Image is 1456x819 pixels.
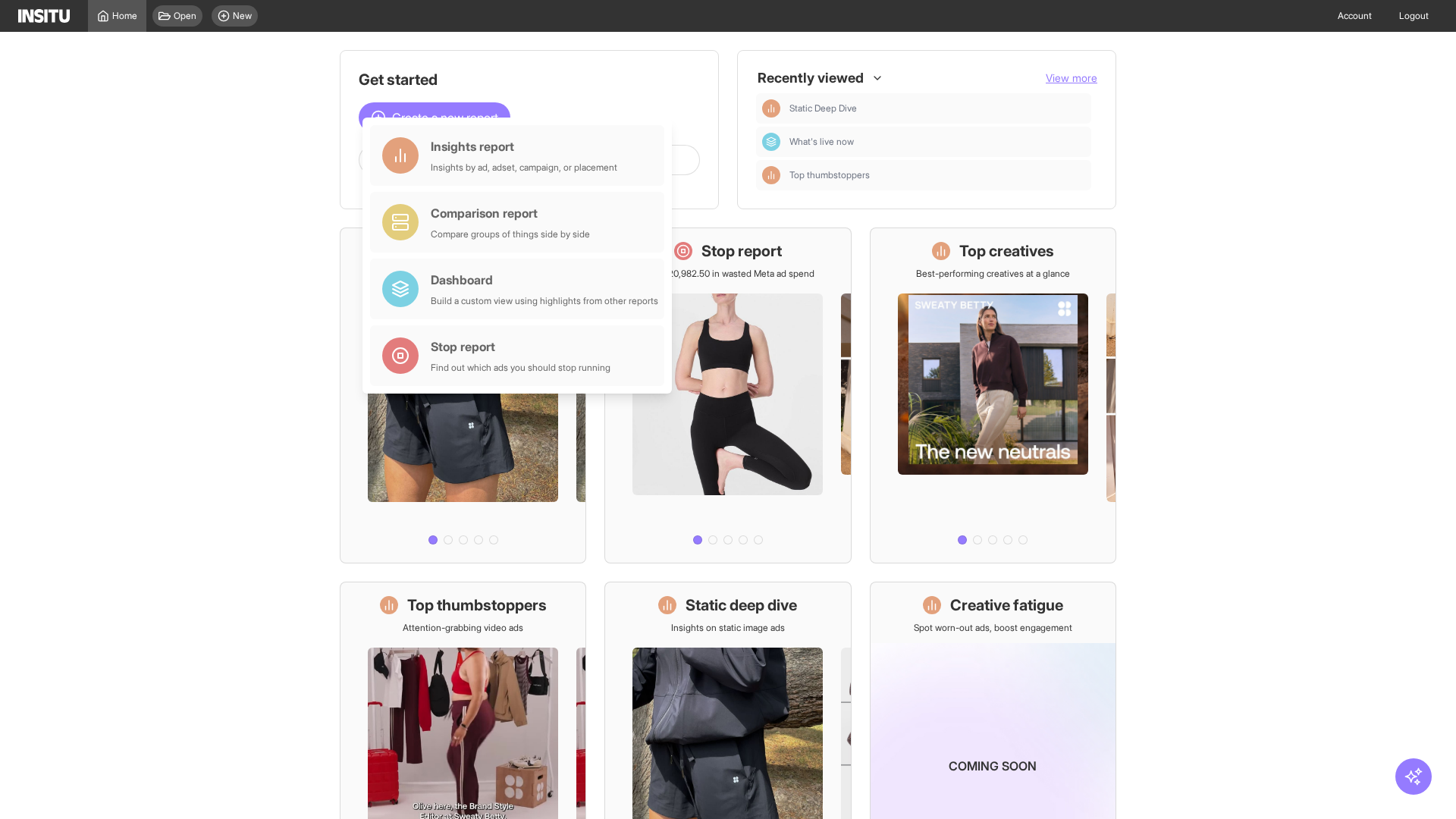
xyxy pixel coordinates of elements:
[789,169,1085,181] span: Top thumbstoppers
[762,99,780,118] div: Insights
[359,102,510,133] button: Create a new report
[340,227,586,563] a: What's live nowSee all active ads instantly
[431,295,658,307] div: Build a custom view using highlights from other reports
[403,622,523,634] p: Attention-grabbing video ads
[1046,71,1097,84] span: View more
[431,162,617,174] div: Insights by ad, adset, campaign, or placement
[671,622,785,634] p: Insights on static image ads
[431,228,590,240] div: Compare groups of things side by side
[431,271,658,289] div: Dashboard
[686,595,797,616] h1: Static deep dive
[641,268,814,280] p: Save £20,982.50 in wasted Meta ad spend
[233,10,252,22] span: New
[431,204,590,222] div: Comparison report
[789,102,857,115] span: Static Deep Dive
[789,102,1085,115] span: Static Deep Dive
[174,10,196,22] span: Open
[762,166,780,184] div: Insights
[959,240,1054,262] h1: Top creatives
[916,268,1070,280] p: Best-performing creatives at a glance
[407,595,547,616] h1: Top thumbstoppers
[789,136,1085,148] span: What's live now
[392,108,498,127] span: Create a new report
[431,137,617,155] div: Insights report
[1046,71,1097,86] button: View more
[870,227,1116,563] a: Top creativesBest-performing creatives at a glance
[701,240,782,262] h1: Stop report
[431,337,610,356] div: Stop report
[789,169,870,181] span: Top thumbstoppers
[359,69,700,90] h1: Get started
[604,227,851,563] a: Stop reportSave £20,982.50 in wasted Meta ad spend
[112,10,137,22] span: Home
[18,9,70,23] img: Logo
[762,133,780,151] div: Dashboard
[431,362,610,374] div: Find out which ads you should stop running
[789,136,854,148] span: What's live now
